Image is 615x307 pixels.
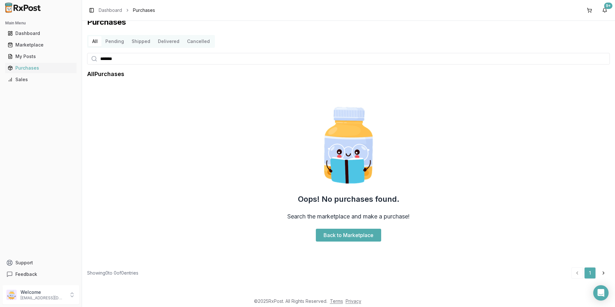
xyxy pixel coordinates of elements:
button: Sales [3,74,79,85]
a: Purchases [5,62,77,74]
h1: Purchases [87,17,610,27]
button: Delivered [154,36,183,47]
button: Shipped [128,36,154,47]
a: 1 [584,267,596,279]
div: Purchases [8,65,74,71]
img: RxPost Logo [3,3,44,13]
button: Purchases [3,63,79,73]
nav: pagination [571,267,610,279]
button: Support [3,257,79,269]
button: Cancelled [183,36,214,47]
a: Sales [5,74,77,85]
div: Showing 0 to 0 of 0 entries [87,270,138,276]
p: Welcome [20,289,65,295]
a: Go to next page [597,267,610,279]
a: Back to Marketplace [316,229,381,242]
div: My Posts [8,53,74,60]
a: Dashboard [5,28,77,39]
button: Pending [102,36,128,47]
button: Marketplace [3,40,79,50]
div: Marketplace [8,42,74,48]
button: Dashboard [3,28,79,38]
h2: Oops! No purchases found. [298,194,399,204]
img: User avatar [6,290,17,300]
div: 9+ [604,3,612,9]
a: Privacy [346,298,361,304]
h2: Main Menu [5,21,77,26]
div: Dashboard [8,30,74,37]
p: [EMAIL_ADDRESS][DOMAIN_NAME] [20,295,65,301]
a: Terms [330,298,343,304]
a: Marketplace [5,39,77,51]
button: 9+ [600,5,610,15]
span: Purchases [133,7,155,13]
button: All [88,36,102,47]
button: Feedback [3,269,79,280]
h1: All Purchases [87,70,124,79]
button: My Posts [3,51,79,62]
img: Smart Pill Bottle [307,104,389,186]
a: My Posts [5,51,77,62]
span: Feedback [15,271,37,277]
div: Sales [8,76,74,83]
div: Open Intercom Messenger [593,285,609,301]
a: Dashboard [99,7,122,13]
h3: Search the marketplace and make a purchase! [287,212,410,221]
nav: breadcrumb [99,7,155,13]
